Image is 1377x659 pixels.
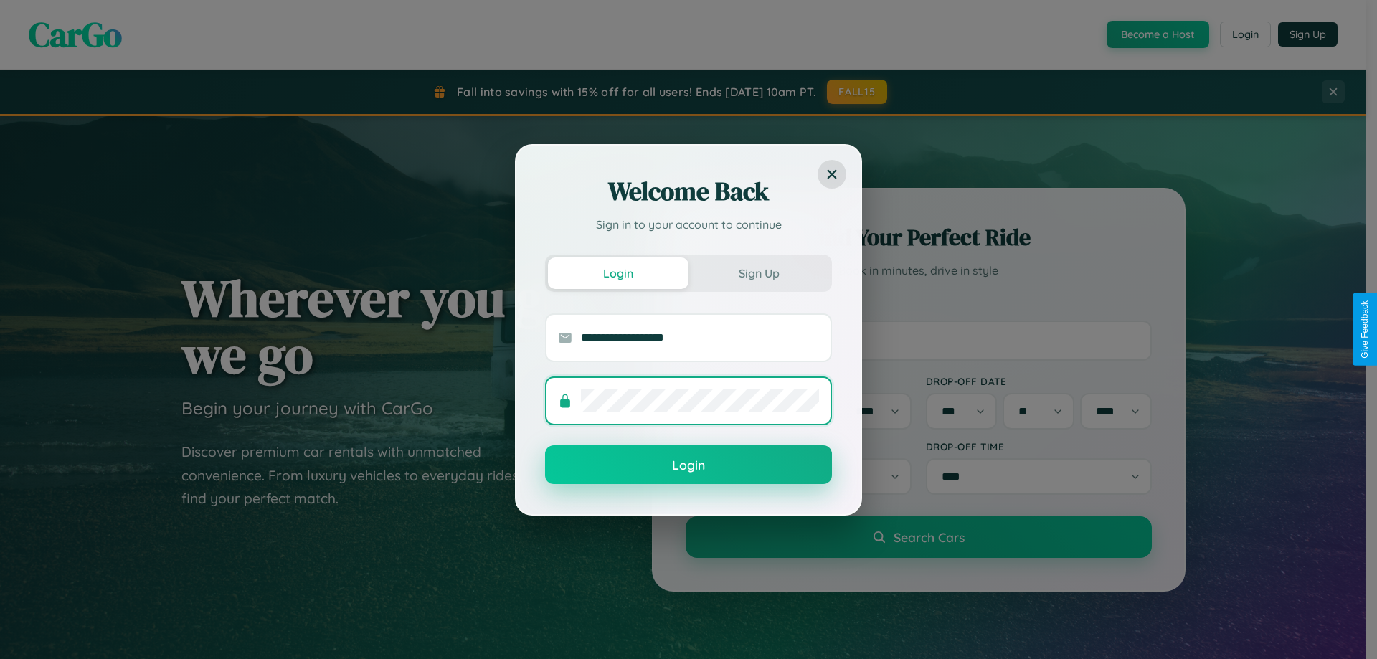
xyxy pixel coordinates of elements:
button: Login [545,445,832,484]
button: Login [548,257,688,289]
h2: Welcome Back [545,174,832,209]
p: Sign in to your account to continue [545,216,832,233]
div: Give Feedback [1360,300,1370,359]
button: Sign Up [688,257,829,289]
